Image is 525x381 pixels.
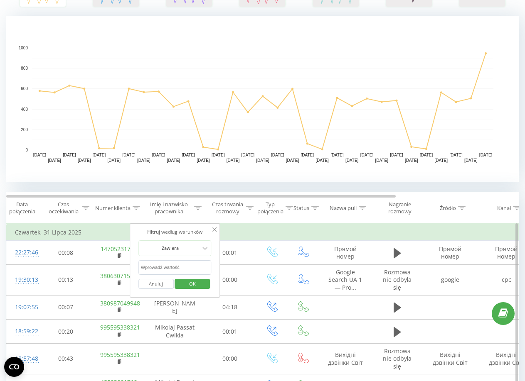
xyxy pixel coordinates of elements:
[100,299,140,307] a: 380987049948
[422,241,478,265] td: Прямой номер
[182,153,195,157] text: [DATE]
[138,279,174,289] button: Anuluj
[211,201,244,215] div: Czas trwania rozmowy
[100,272,140,280] a: 380630715311
[380,201,420,215] div: Nagranie rozmowy
[93,153,106,157] text: [DATE]
[345,158,359,163] text: [DATE]
[146,320,204,344] td: Mikolaj Passat Cwikla
[63,153,76,157] text: [DATE]
[138,228,212,236] div: Filtruj według warunków
[15,323,32,339] div: 18:59:22
[464,158,478,163] text: [DATE]
[227,158,240,163] text: [DATE]
[33,153,47,157] text: [DATE]
[19,46,28,50] text: 1000
[197,158,210,163] text: [DATE]
[257,201,283,215] div: Typ połączenia
[422,265,478,296] td: google
[293,205,309,212] div: Status
[315,158,329,163] text: [DATE]
[405,158,418,163] text: [DATE]
[497,205,511,212] div: Kanał
[40,295,92,319] td: 00:07
[137,158,150,163] text: [DATE]
[40,320,92,344] td: 00:20
[330,153,344,157] text: [DATE]
[301,153,314,157] text: [DATE]
[383,268,412,291] span: Rozmowa nie odbyła się
[15,299,32,315] div: 19:07:55
[15,244,32,261] div: 22:27:46
[318,344,372,374] td: Вихідні дзвінки Світ
[375,158,388,163] text: [DATE]
[138,260,212,275] input: Wprowadź wartość
[122,153,136,157] text: [DATE]
[4,357,24,377] button: Open CMP widget
[21,66,28,71] text: 800
[435,158,448,163] text: [DATE]
[449,153,463,157] text: [DATE]
[21,87,28,91] text: 600
[21,107,28,112] text: 400
[328,268,362,291] span: Google Search UA 1 — Pro...
[440,205,456,212] div: Źródło
[212,153,225,157] text: [DATE]
[241,153,254,157] text: [DATE]
[15,272,32,288] div: 19:30:13
[40,265,92,296] td: 00:13
[271,153,284,157] text: [DATE]
[167,158,180,163] text: [DATE]
[286,158,299,163] text: [DATE]
[100,351,140,359] a: 995595338321
[181,277,204,290] span: OK
[152,153,165,157] text: [DATE]
[330,205,357,212] div: Nazwa puli
[204,344,256,374] td: 00:00
[204,265,256,296] td: 00:00
[175,279,210,289] button: OK
[21,127,28,132] text: 200
[204,241,256,265] td: 00:01
[40,241,92,265] td: 00:08
[7,201,37,215] div: Data połączenia
[360,153,374,157] text: [DATE]
[420,153,433,157] text: [DATE]
[40,344,92,374] td: 00:43
[204,295,256,319] td: 04:18
[318,241,372,265] td: Прямой номер
[78,158,91,163] text: [DATE]
[390,153,403,157] text: [DATE]
[422,344,478,374] td: Вихідні дзвінки Світ
[108,158,121,163] text: [DATE]
[47,201,80,215] div: Czas oczekiwania
[48,158,61,163] text: [DATE]
[204,320,256,344] td: 00:01
[256,158,269,163] text: [DATE]
[479,153,493,157] text: [DATE]
[6,16,519,182] svg: A chart.
[101,245,137,253] a: 14705231797
[100,323,140,331] a: 995595338321
[15,351,32,367] div: 18:57:48
[146,201,192,215] div: Imię i nazwisko pracownika
[146,295,204,319] td: [PERSON_NAME]
[25,148,28,152] text: 0
[95,205,131,212] div: Numer klienta
[383,347,412,370] span: Rozmowa nie odbyła się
